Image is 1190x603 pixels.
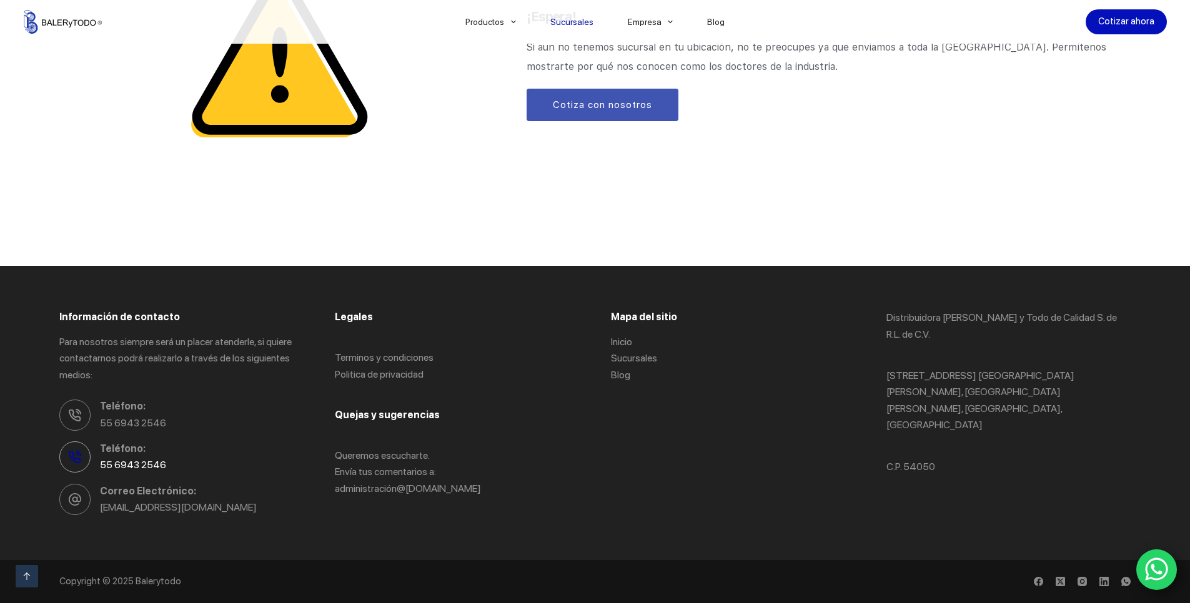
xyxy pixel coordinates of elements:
a: Inicio [611,336,632,348]
span: Teléfono: [100,398,304,414]
a: 55 6943 2546 [100,459,166,471]
span: Correo Electrónico: [100,483,304,499]
p: Queremos escucharte. Envía tus comentarios a: administració n@[DOMAIN_NAME] [335,448,579,497]
a: Terminos y condiciones [335,351,434,363]
a: Facebook [1034,577,1043,586]
span: Si aun no tenemos sucursal en tu ubicación, no te preocupes ya que enviamos a toda la [GEOGRAPHIC... [527,41,1109,72]
a: WhatsApp [1121,577,1131,586]
a: WhatsApp [1136,549,1178,591]
a: Politica de privacidad [335,368,424,380]
img: Balerytodo [24,10,102,34]
a: LinkedIn [1099,577,1109,586]
span: Quejas y sugerencias [335,409,440,421]
a: Ir arriba [16,565,38,587]
a: Instagram [1078,577,1087,586]
p: Para nosotros siempre será un placer atenderle, si quiere contactarnos podrá realizarlo a través ... [59,334,304,383]
p: Copyright © 2025 Balerytodo [59,576,576,588]
span: Legales [335,311,373,323]
p: [STREET_ADDRESS] [GEOGRAPHIC_DATA][PERSON_NAME], [GEOGRAPHIC_DATA][PERSON_NAME], [GEOGRAPHIC_DATA... [886,368,1131,434]
p: Distribuidora [PERSON_NAME] y Todo de Calidad S. de R.L. de C.V. [886,310,1131,343]
span: Cotiza con nosotros [553,97,652,112]
h3: Mapa del sitio [611,310,855,325]
p: C.P. 54050 [886,459,1131,475]
a: Sucursales [611,352,657,364]
a: Blog [611,369,630,381]
a: Cotizar ahora [1086,9,1167,34]
h3: Información de contacto [59,310,304,325]
span: Teléfono: [100,441,304,457]
a: Cotiza con nosotros [527,89,678,121]
a: 55 6943 2546 [100,417,166,429]
a: [EMAIL_ADDRESS][DOMAIN_NAME] [100,501,257,513]
a: X (Twitter) [1056,577,1065,586]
